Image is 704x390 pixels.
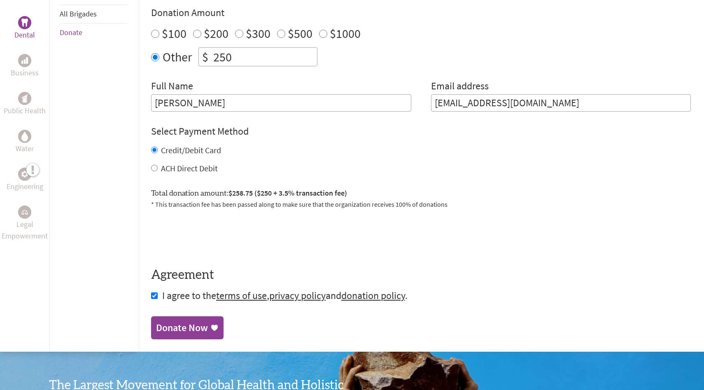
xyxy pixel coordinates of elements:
a: Donate [60,28,82,37]
a: privacy policy [269,289,326,302]
div: Legal Empowerment [18,206,31,219]
div: Donate Now [156,321,208,334]
li: All Brigades [60,5,128,23]
p: Public Health [4,105,46,117]
p: Business [11,67,39,79]
div: Public Health [18,92,31,105]
div: Engineering [18,168,31,181]
label: ACH Direct Debit [161,163,218,173]
a: DentalDental [14,16,35,41]
a: WaterWater [16,130,34,154]
label: Email address [431,79,489,94]
label: $500 [288,26,312,41]
label: $300 [246,26,270,41]
div: Business [18,54,31,67]
span: I agree to the , and . [162,289,408,302]
img: Legal Empowerment [21,210,28,215]
a: EngineeringEngineering [7,168,43,192]
a: donation policy [341,289,405,302]
input: Enter Amount [212,48,317,66]
label: $100 [162,26,186,41]
a: All Brigades [60,9,97,19]
p: * This transaction fee has been passed along to make sure that the organization receives 100% of ... [151,199,691,209]
label: Other [163,47,192,66]
span: $258.75 ($250 + 3.5% transaction fee) [228,188,347,198]
label: Full Name [151,79,193,94]
img: Water [21,131,28,141]
div: $ [199,48,212,66]
p: Engineering [7,181,43,192]
img: Public Health [21,94,28,103]
label: Total donation amount: [151,187,347,199]
p: Dental [14,29,35,41]
p: Legal Empowerment [2,219,48,242]
iframe: reCAPTCHA [151,219,276,251]
li: Donate [60,23,128,42]
a: BusinessBusiness [11,54,39,79]
img: Engineering [21,170,28,177]
a: Donate Now [151,316,224,339]
div: Dental [18,16,31,29]
p: Water [16,143,34,154]
img: Business [21,57,28,64]
a: terms of use [216,289,267,302]
label: $200 [204,26,228,41]
img: Dental [21,19,28,26]
label: $1000 [330,26,361,41]
label: Credit/Debit Card [161,145,221,155]
div: Water [18,130,31,143]
h4: Select Payment Method [151,125,691,138]
h4: Agreement [151,268,691,283]
input: Your Email [431,94,691,112]
input: Enter Full Name [151,94,411,112]
a: Public HealthPublic Health [4,92,46,117]
a: Legal EmpowermentLegal Empowerment [2,206,48,242]
h4: Donation Amount [151,6,691,19]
